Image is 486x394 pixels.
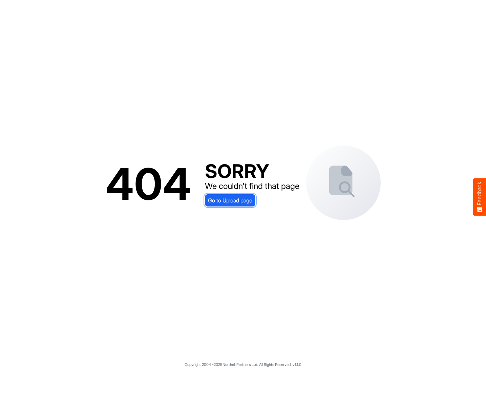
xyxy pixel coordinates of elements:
div: 404 [105,165,191,204]
a: Go to Upload page [205,194,255,206]
div: We couldn't find that page [205,181,299,192]
span: Go to Upload page [208,196,252,205]
p: Copyright 2004 - 2025 Northell Partners Ltd. All Rights Reserved. v 1.1.0 [7,362,479,368]
button: Feedback [473,178,486,216]
div: SORRY [205,162,299,181]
